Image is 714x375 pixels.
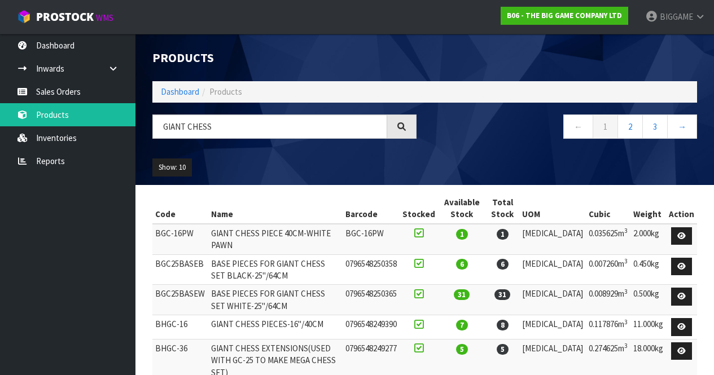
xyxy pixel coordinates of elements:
[456,344,468,355] span: 5
[586,315,630,339] td: 0.117876m
[630,315,666,339] td: 11.000kg
[642,114,668,139] a: 3
[208,315,343,339] td: GIANT CHESS PIECES-16"/40CM
[208,254,343,285] td: BASE PIECES FOR GIANT CHESS SET BLACK-25"/64CM
[209,86,242,97] span: Products
[624,257,628,265] sup: 3
[454,289,470,300] span: 31
[593,114,618,139] a: 1
[152,193,208,224] th: Code
[497,344,509,355] span: 5
[519,193,586,224] th: UOM
[400,193,438,224] th: Stocked
[152,315,208,339] td: BHGC-16
[152,158,192,177] button: Show: 10
[494,289,510,300] span: 31
[456,259,468,270] span: 6
[519,224,586,254] td: [MEDICAL_DATA]
[563,114,593,139] a: ←
[208,193,343,224] th: Name
[586,193,630,224] th: Cubic
[152,285,208,315] td: BGC25BASEW
[343,224,400,254] td: BGC-16PW
[433,114,698,142] nav: Page navigation
[343,193,400,224] th: Barcode
[343,285,400,315] td: 0796548250365
[624,342,628,350] sup: 3
[630,254,666,285] td: 0.450kg
[208,285,343,315] td: BASE PIECES FOR GIANT CHESS SET WHITE-25"/64CM
[624,288,628,295] sup: 3
[667,114,697,139] a: →
[497,259,509,270] span: 6
[36,10,94,24] span: ProStock
[586,224,630,254] td: 0.035625m
[666,193,697,224] th: Action
[152,51,417,64] h1: Products
[208,224,343,254] td: GIANT CHESS PIECE 40CM-WHITE PAWN
[152,224,208,254] td: BGC-16PW
[519,315,586,339] td: [MEDICAL_DATA]
[17,10,31,24] img: cube-alt.png
[161,86,199,97] a: Dashboard
[630,193,666,224] th: Weight
[456,229,468,240] span: 1
[624,318,628,326] sup: 3
[152,254,208,285] td: BGC25BASEB
[343,254,400,285] td: 0796548250358
[485,193,519,224] th: Total Stock
[617,114,643,139] a: 2
[586,254,630,285] td: 0.007260m
[96,12,113,23] small: WMS
[456,320,468,330] span: 7
[519,285,586,315] td: [MEDICAL_DATA]
[152,114,387,139] input: Search products
[438,193,485,224] th: Available Stock
[343,315,400,339] td: 0796548249390
[497,320,509,330] span: 8
[630,285,666,315] td: 0.500kg
[586,285,630,315] td: 0.008929m
[624,227,628,235] sup: 3
[507,11,622,20] strong: B06 - THE BIG GAME COMPANY LTD
[497,229,509,240] span: 1
[519,254,586,285] td: [MEDICAL_DATA]
[630,224,666,254] td: 2.000kg
[660,11,693,22] span: BIGGAME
